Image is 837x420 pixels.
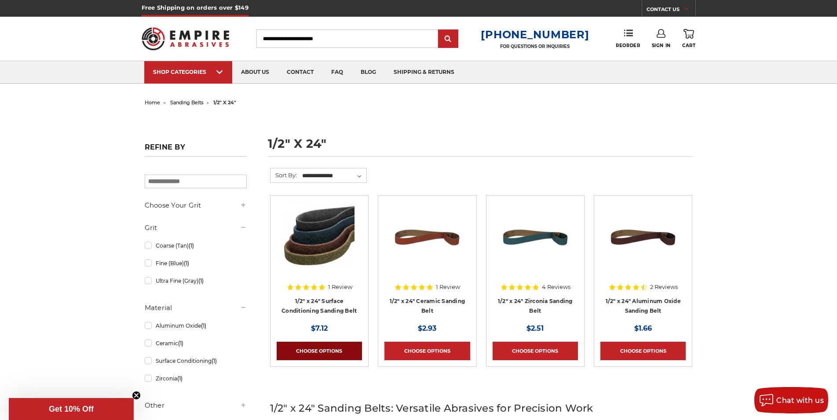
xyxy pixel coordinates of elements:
[132,391,141,400] button: Close teaser
[682,43,695,48] span: Cart
[634,324,652,332] span: $1.66
[145,336,247,351] a: Ceramic
[270,168,297,182] label: Sort By:
[198,278,204,284] span: (1)
[616,29,640,48] a: Reorder
[384,202,470,287] a: 1/2" x 24" Ceramic File Belt
[281,298,357,314] a: 1/2" x 24" Surface Conditioning Sanding Belt
[189,242,194,249] span: (1)
[392,202,462,272] img: 1/2" x 24" Ceramic File Belt
[493,342,578,360] a: Choose Options
[542,284,570,290] span: 4 Reviews
[270,401,693,416] h2: 1/2" x 24" Sanding Belts: Versatile Abrasives for Precision Work
[384,342,470,360] a: Choose Options
[439,30,457,48] input: Submit
[145,371,247,386] a: Zirconia
[311,324,328,332] span: $7.12
[9,398,134,420] div: Get 10% OffClose teaser
[328,284,352,290] span: 1 Review
[145,273,247,289] a: Ultra Fine (Gray)
[500,202,570,272] img: 1/2" x 24" Zirconia File Belt
[436,284,460,290] span: 1 Review
[301,169,366,183] select: Sort By:
[145,318,247,333] a: Aluminum Oxide
[600,342,686,360] a: Choose Options
[145,99,160,106] a: home
[650,284,678,290] span: 2 Reviews
[600,202,686,287] a: 1/2" x 24" Aluminum Oxide File Belt
[142,22,230,56] img: Empire Abrasives
[616,43,640,48] span: Reorder
[170,99,203,106] a: sanding belts
[322,61,352,84] a: faq
[284,202,355,272] img: Surface Conditioning Sanding Belts
[278,61,322,84] a: contact
[277,202,362,287] a: Surface Conditioning Sanding Belts
[277,342,362,360] a: Choose Options
[481,28,589,41] a: [PHONE_NUMBER]
[49,405,94,413] span: Get 10% Off
[145,400,247,411] h5: Other
[498,298,573,314] a: 1/2" x 24" Zirconia Sanding Belt
[754,387,828,413] button: Chat with us
[418,324,436,332] span: $2.93
[385,61,463,84] a: shipping & returns
[481,44,589,49] p: FOR QUESTIONS OR INQUIRIES
[352,61,385,84] a: blog
[178,340,183,347] span: (1)
[232,61,278,84] a: about us
[776,396,824,405] span: Chat with us
[390,298,465,314] a: 1/2" x 24" Ceramic Sanding Belt
[184,260,189,267] span: (1)
[606,298,681,314] a: 1/2" x 24" Aluminum Oxide Sanding Belt
[177,375,183,382] span: (1)
[145,223,247,233] h5: Grit
[268,138,693,157] h1: 1/2" x 24"
[145,200,247,211] h5: Choose Your Grit
[145,238,247,253] a: Coarse (Tan)
[652,43,671,48] span: Sign In
[201,322,206,329] span: (1)
[153,69,223,75] div: SHOP CATEGORIES
[145,303,247,313] h5: Material
[682,29,695,48] a: Cart
[213,99,236,106] span: 1/2" x 24"
[647,4,695,17] a: CONTACT US
[608,202,678,272] img: 1/2" x 24" Aluminum Oxide File Belt
[145,256,247,271] a: Fine (Blue)
[493,202,578,287] a: 1/2" x 24" Zirconia File Belt
[526,324,544,332] span: $2.51
[212,358,217,364] span: (1)
[145,353,247,369] a: Surface Conditioning
[145,143,247,157] h5: Refine by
